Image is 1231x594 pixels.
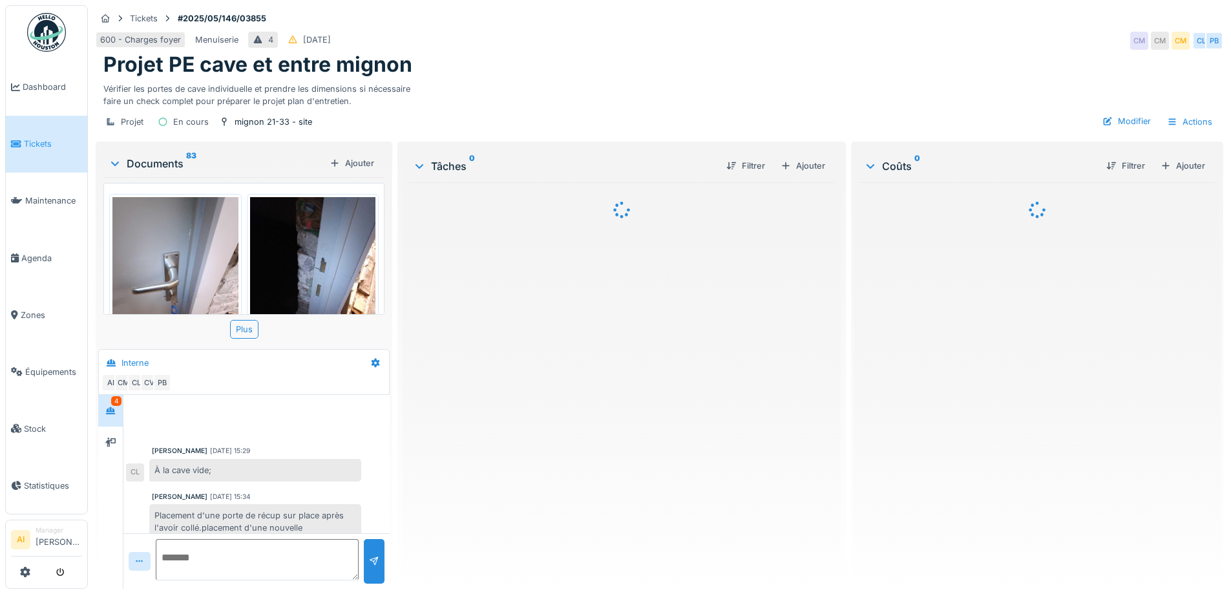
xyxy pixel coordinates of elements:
[721,157,770,175] div: Filtrer
[149,504,361,589] div: Placement d'une porte de récup sur place après l'avoir collé.placement d'une nouvelle serrure55x1...
[101,374,120,392] div: AI
[1192,32,1210,50] div: CL
[21,252,82,264] span: Agenda
[126,463,144,482] div: CL
[6,400,87,457] a: Stock
[112,197,238,365] img: xtz8t5k19goog6ar4huwbyzoum1x
[36,525,82,535] div: Manager
[864,158,1096,174] div: Coûts
[24,480,82,492] span: Statistiques
[173,12,271,25] strong: #2025/05/146/03855
[24,138,82,150] span: Tickets
[6,343,87,400] a: Équipements
[6,59,87,116] a: Dashboard
[235,116,312,128] div: mignon 21-33 - site
[152,492,207,502] div: [PERSON_NAME]
[121,357,149,369] div: Interne
[149,459,361,482] div: À la cave vide;
[1101,157,1150,175] div: Filtrer
[324,154,379,172] div: Ajouter
[103,52,412,77] h1: Projet PE cave et entre mignon
[914,158,920,174] sup: 0
[268,34,273,46] div: 4
[1097,112,1156,130] div: Modifier
[195,34,238,46] div: Menuiserie
[1130,32,1148,50] div: CM
[210,492,251,502] div: [DATE] 15:34
[1205,32,1223,50] div: PB
[413,158,715,174] div: Tâches
[23,81,82,93] span: Dashboard
[303,34,331,46] div: [DATE]
[11,530,30,549] li: AI
[130,12,158,25] div: Tickets
[111,396,121,406] div: 4
[6,457,87,514] a: Statistiques
[152,446,207,456] div: [PERSON_NAME]
[173,116,209,128] div: En cours
[230,320,258,339] div: Plus
[153,374,171,392] div: PB
[100,34,181,46] div: 600 - Charges foyer
[25,195,82,207] span: Maintenance
[140,374,158,392] div: CV
[775,157,830,175] div: Ajouter
[127,374,145,392] div: CL
[6,229,87,286] a: Agenda
[1172,32,1190,50] div: CM
[21,309,82,321] span: Zones
[109,156,324,171] div: Documents
[6,116,87,173] a: Tickets
[186,156,196,171] sup: 83
[11,525,82,557] a: AI Manager[PERSON_NAME]
[1155,157,1210,175] div: Ajouter
[210,446,250,456] div: [DATE] 15:29
[6,286,87,343] a: Zones
[469,158,475,174] sup: 0
[114,374,132,392] div: CM
[6,173,87,229] a: Maintenance
[103,78,1215,107] div: Vérifier les portes de cave individuelle et prendre les dimensions si nécessaire faire un check c...
[27,13,66,52] img: Badge_color-CXgf-gQk.svg
[1161,112,1218,131] div: Actions
[25,366,82,378] span: Équipements
[121,116,143,128] div: Projet
[24,423,82,435] span: Stock
[250,197,376,365] img: fjkvrxex7uuoe2s51t37nq7yozfm
[1151,32,1169,50] div: CM
[36,525,82,553] li: [PERSON_NAME]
